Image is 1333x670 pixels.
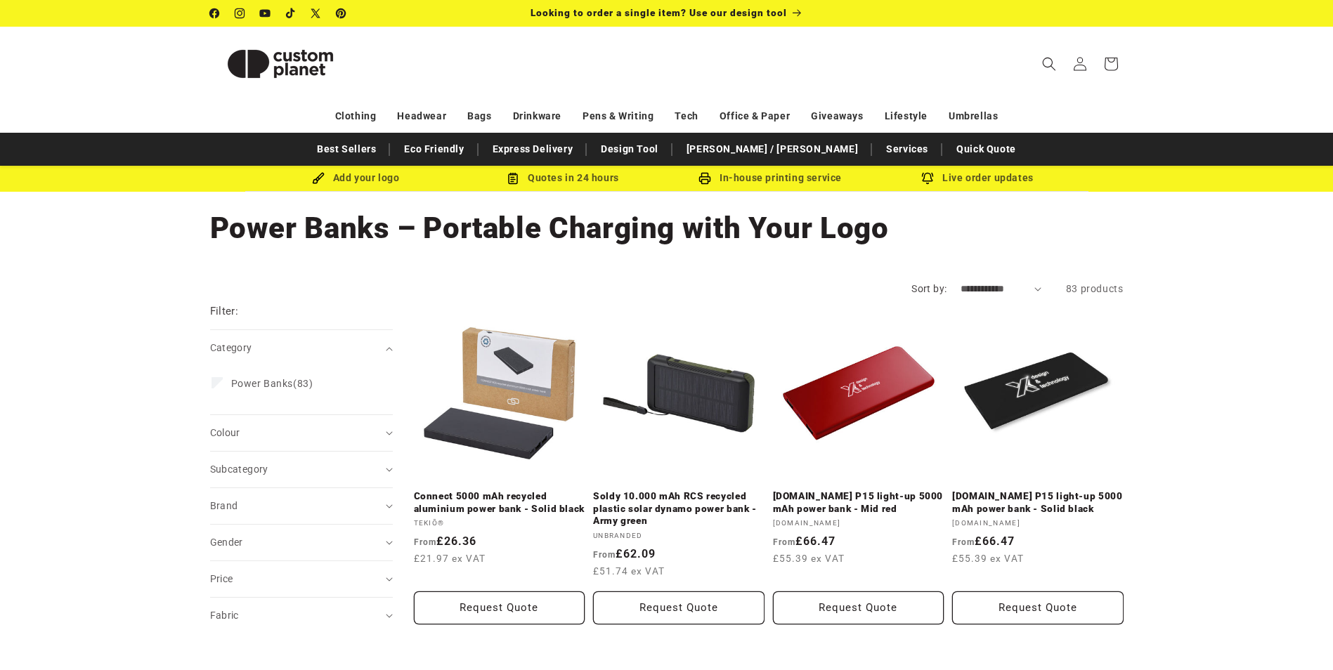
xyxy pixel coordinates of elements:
[210,610,239,621] span: Fabric
[949,137,1023,162] a: Quick Quote
[397,104,446,129] a: Headwear
[513,104,561,129] a: Drinkware
[675,104,698,129] a: Tech
[460,169,667,187] div: Quotes in 24 hours
[210,330,393,366] summary: Category (0 selected)
[507,172,519,185] img: Order Updates Icon
[486,137,580,162] a: Express Delivery
[210,464,268,475] span: Subcategory
[414,591,585,624] button: Request Quote
[204,27,356,100] a: Custom Planet
[531,7,787,18] span: Looking to order a single item? Use our design tool
[210,525,393,560] summary: Gender (0 selected)
[593,490,765,527] a: Soldy 10.000 mAh RCS recycled plastic solar dynamo power bank - Army green
[397,137,471,162] a: Eco Friendly
[335,104,377,129] a: Clothing
[210,598,393,633] summary: Fabric (0 selected)
[773,490,944,515] a: [DOMAIN_NAME] P15 light-up 5000 mAh power bank - Mid red
[210,427,240,438] span: Colour
[210,303,239,320] h2: Filter:
[210,452,393,487] summary: Subcategory (0 selected)
[667,169,874,187] div: In-house printing service
[210,537,243,548] span: Gender
[811,104,863,129] a: Giveaways
[773,591,944,624] : Request Quote
[210,573,233,584] span: Price
[583,104,654,129] a: Pens & Writing
[1066,283,1124,294] span: 83 products
[879,137,935,162] a: Services
[210,488,393,524] summary: Brand (0 selected)
[210,209,1124,247] h1: Power Banks – Portable Charging with Your Logo
[210,415,393,451] summary: Colour (0 selected)
[952,591,1124,624] : Request Quote
[210,32,351,96] img: Custom Planet
[231,378,294,389] span: Power Banks
[679,137,865,162] a: [PERSON_NAME] / [PERSON_NAME]
[312,172,325,185] img: Brush Icon
[952,490,1124,515] a: [DOMAIN_NAME] P15 light-up 5000 mAh power bank - Solid black
[210,342,252,353] span: Category
[698,172,711,185] img: In-house printing
[911,283,947,294] label: Sort by:
[949,104,998,129] a: Umbrellas
[252,169,460,187] div: Add your logo
[885,104,928,129] a: Lifestyle
[310,137,383,162] a: Best Sellers
[874,169,1081,187] div: Live order updates
[414,490,585,515] a: Connect 5000 mAh recycled aluminium power bank - Solid black
[1034,48,1065,79] summary: Search
[593,591,765,624] button: Request Quote
[467,104,491,129] a: Bags
[210,500,238,511] span: Brand
[720,104,790,129] a: Office & Paper
[210,561,393,597] summary: Price
[921,172,934,185] img: Order updates
[594,137,665,162] a: Design Tool
[231,377,313,390] span: (83)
